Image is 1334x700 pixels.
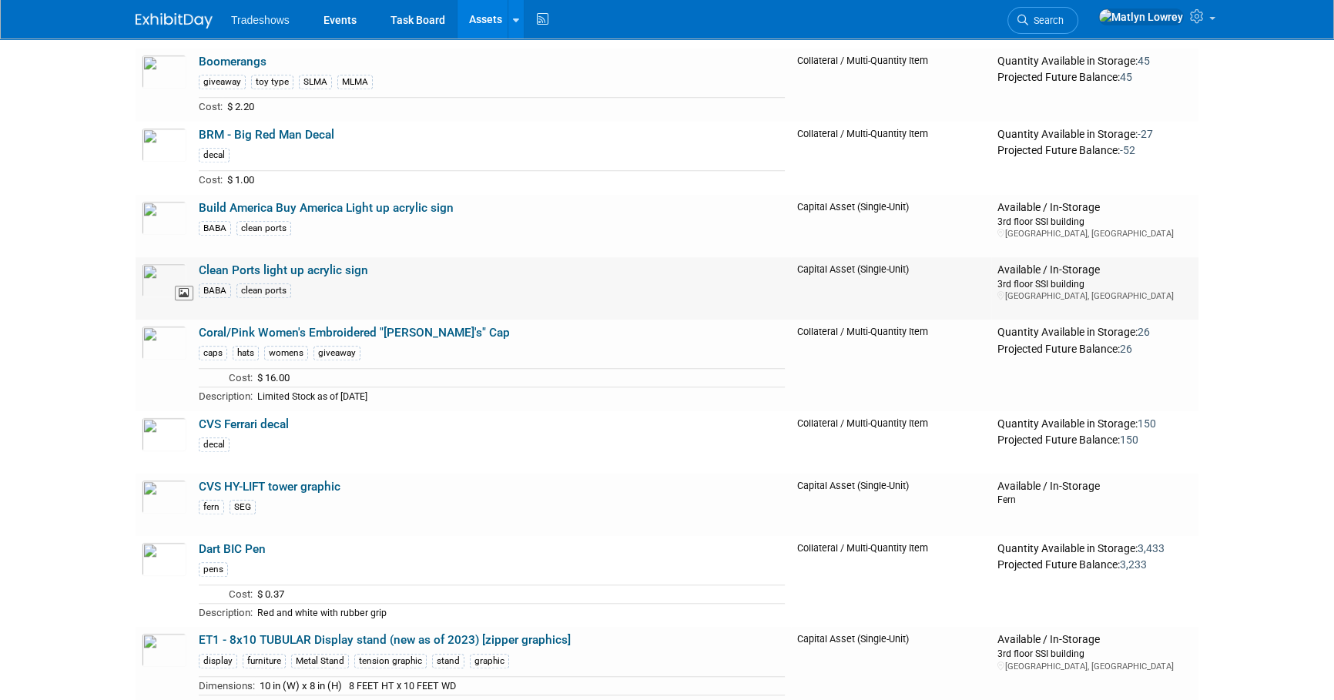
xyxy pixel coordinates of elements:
a: CVS HY-LIFT tower graphic [199,480,340,494]
img: Matlyn Lowrey [1098,8,1184,25]
span: -52 [1120,144,1135,156]
td: Collateral / Multi-Quantity Item [791,49,991,122]
td: Collateral / Multi-Quantity Item [791,320,991,411]
div: furniture [243,654,286,668]
span: Search [1028,15,1064,26]
div: Quantity Available in Storage: [997,326,1192,340]
span: 3,433 [1138,542,1165,554]
div: womens [264,346,308,360]
div: Available / In-Storage [997,263,1192,277]
div: Projected Future Balance: [997,340,1192,357]
div: Limited Stock as of [DATE] [257,391,785,403]
div: pens [199,562,228,577]
td: Cost: [199,98,223,116]
a: ET1 - 8x10 TUBULAR Display stand (new as of 2023) [zipper graphics] [199,633,571,647]
td: $ 0.37 [253,585,785,604]
div: caps [199,346,227,360]
div: [GEOGRAPHIC_DATA], [GEOGRAPHIC_DATA] [997,290,1192,302]
span: 26 [1120,343,1132,355]
div: Projected Future Balance: [997,141,1192,158]
span: 3,233 [1120,558,1147,571]
a: Coral/Pink Women's Embroidered "[PERSON_NAME]'s" Cap [199,326,510,340]
div: BABA [199,221,231,236]
td: Description: [199,387,253,404]
a: Clean Ports light up acrylic sign [199,263,368,277]
span: 150 [1138,417,1156,430]
div: decal [199,148,230,162]
td: Dimensions: [199,676,255,695]
div: Metal Stand [291,654,349,668]
td: Cost: [199,585,253,604]
div: 3rd floor SSI building [997,215,1192,228]
div: Available / In-Storage [997,633,1192,647]
div: Quantity Available in Storage: [997,417,1192,431]
a: Dart BIC Pen [199,542,266,556]
span: 150 [1120,434,1138,446]
a: Search [1007,7,1078,34]
div: 3rd floor SSI building [997,647,1192,660]
span: -27 [1138,128,1153,140]
td: $ 2.20 [223,98,785,116]
span: 10 in (W) x 8 in (H) [260,680,342,692]
span: 45 [1120,71,1132,83]
a: Boomerangs [199,55,266,69]
div: giveaway [199,75,246,89]
div: display [199,654,237,668]
img: ExhibitDay [136,13,213,28]
span: Tradeshows [231,14,290,26]
span: 45 [1138,55,1150,67]
td: Cost: [199,171,223,189]
td: Collateral / Multi-Quantity Item [791,122,991,195]
div: hats [233,346,259,360]
td: Cost: [199,369,253,387]
span: View Asset Image [175,286,193,300]
div: stand [432,654,464,668]
div: decal [199,437,230,452]
div: [GEOGRAPHIC_DATA], [GEOGRAPHIC_DATA] [997,228,1192,239]
div: toy type [251,75,293,89]
a: BRM - Big Red Man Decal [199,128,334,142]
div: Quantity Available in Storage: [997,542,1192,556]
div: Quantity Available in Storage: [997,128,1192,142]
div: giveaway [313,346,360,360]
div: graphic [470,654,509,668]
td: Description: [199,603,253,621]
div: Projected Future Balance: [997,68,1192,85]
div: Available / In-Storage [997,201,1192,215]
div: 3rd floor SSI building [997,277,1192,290]
td: Capital Asset (Single-Unit) [791,257,991,320]
div: Fern [997,493,1192,506]
td: Capital Asset (Single-Unit) [791,474,991,536]
td: Collateral / Multi-Quantity Item [791,536,991,628]
div: MLMA [337,75,373,89]
div: fern [199,500,224,514]
span: 8 FEET HT x 10 FEET WD [349,680,456,692]
div: Quantity Available in Storage: [997,55,1192,69]
div: tension graphic [354,654,427,668]
div: Available / In-Storage [997,480,1192,494]
td: $ 1.00 [223,171,785,189]
a: Build America Buy America Light up acrylic sign [199,201,454,215]
td: $ 16.00 [253,369,785,387]
div: Projected Future Balance: [997,430,1192,447]
div: Red and white with rubber grip [257,608,785,619]
div: clean ports [236,283,291,298]
td: Capital Asset (Single-Unit) [791,195,991,257]
div: clean ports [236,221,291,236]
div: BABA [199,283,231,298]
div: SLMA [299,75,332,89]
div: SEG [230,500,256,514]
div: Projected Future Balance: [997,555,1192,572]
a: CVS Ferrari decal [199,417,289,431]
span: 26 [1138,326,1150,338]
div: [GEOGRAPHIC_DATA], [GEOGRAPHIC_DATA] [997,661,1192,672]
td: Collateral / Multi-Quantity Item [791,411,991,474]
